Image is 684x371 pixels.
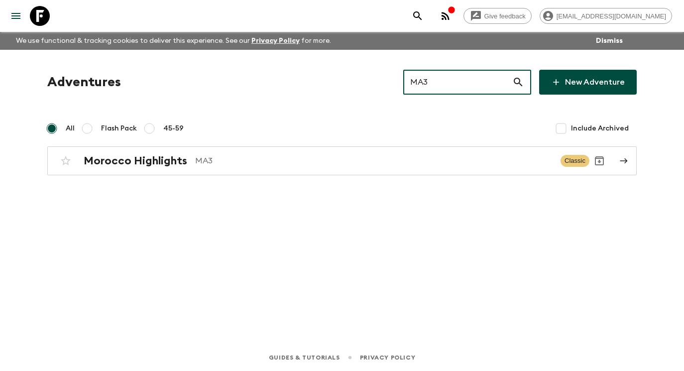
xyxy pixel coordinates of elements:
span: Flash Pack [101,124,137,133]
span: Classic [561,155,589,167]
button: Archive [589,151,609,171]
button: search adventures [408,6,428,26]
p: MA3 [195,155,553,167]
h1: Adventures [47,72,121,92]
button: menu [6,6,26,26]
p: We use functional & tracking cookies to deliver this experience. See our for more. [12,32,335,50]
a: Guides & Tutorials [269,352,340,363]
a: New Adventure [539,70,637,95]
button: Dismiss [593,34,625,48]
a: Privacy Policy [360,352,415,363]
div: [EMAIL_ADDRESS][DOMAIN_NAME] [540,8,672,24]
span: Give feedback [479,12,531,20]
span: [EMAIL_ADDRESS][DOMAIN_NAME] [551,12,672,20]
span: Include Archived [571,124,629,133]
span: 45-59 [163,124,184,133]
a: Morocco HighlightsMA3ClassicArchive [47,146,637,175]
a: Privacy Policy [251,37,300,44]
input: e.g. AR1, Argentina [403,68,512,96]
h2: Morocco Highlights [84,154,187,167]
span: All [66,124,75,133]
a: Give feedback [463,8,532,24]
